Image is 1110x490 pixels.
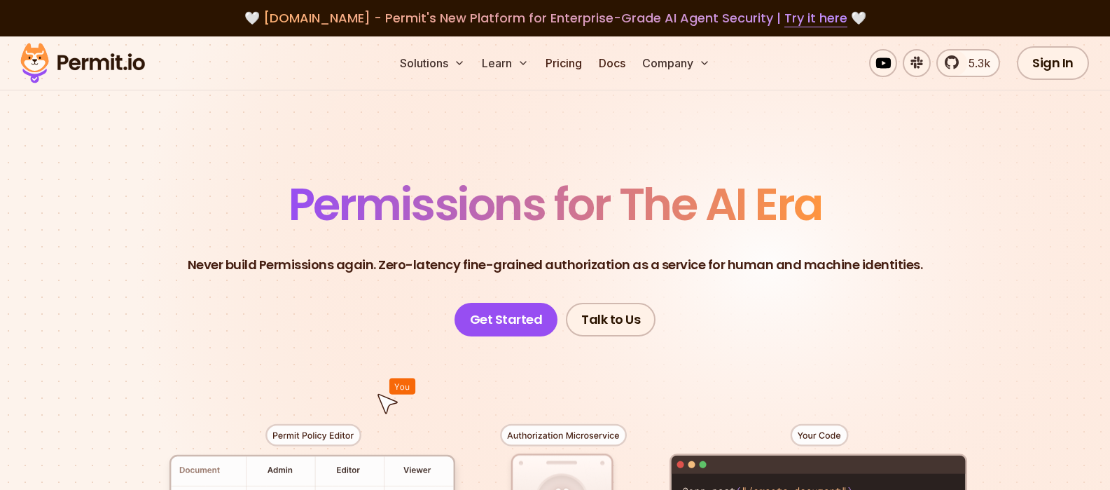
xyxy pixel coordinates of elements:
button: Company [637,49,716,77]
a: Try it here [784,9,847,27]
span: 5.3k [960,55,990,72]
a: Sign In [1017,46,1089,80]
button: Learn [476,49,534,77]
a: Talk to Us [566,303,655,336]
a: Get Started [455,303,558,336]
img: Permit logo [14,39,151,87]
a: Docs [593,49,631,77]
span: Permissions for The AI Era [289,173,822,236]
p: Never build Permissions again. Zero-latency fine-grained authorization as a service for human and... [188,255,923,275]
button: Solutions [394,49,471,77]
span: [DOMAIN_NAME] - Permit's New Platform for Enterprise-Grade AI Agent Security | [263,9,847,27]
div: 🤍 🤍 [34,8,1076,28]
a: 5.3k [936,49,1000,77]
a: Pricing [540,49,588,77]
